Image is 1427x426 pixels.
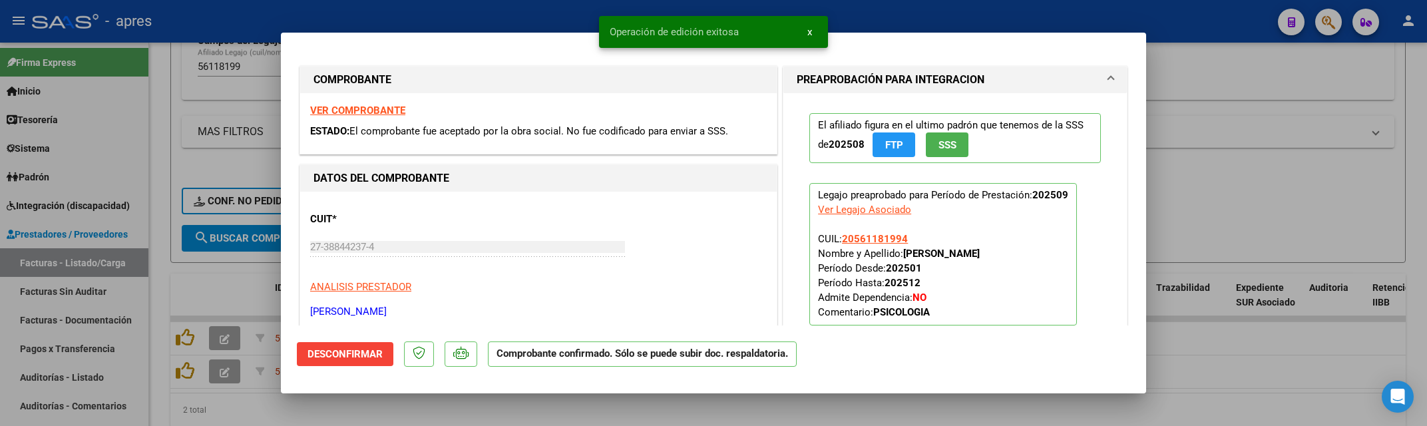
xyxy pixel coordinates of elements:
[818,306,930,318] span: Comentario:
[307,348,383,360] span: Desconfirmar
[783,93,1127,356] div: PREAPROBACIÓN PARA INTEGRACION
[809,113,1101,163] p: El afiliado figura en el ultimo padrón que tenemos de la SSS de
[818,202,911,217] div: Ver Legajo Asociado
[310,105,405,116] a: VER COMPROBANTE
[903,248,980,260] strong: [PERSON_NAME]
[797,20,823,44] button: x
[488,341,797,367] p: Comprobante confirmado. Sólo se puede subir doc. respaldatoria.
[807,26,812,38] span: x
[938,139,956,151] span: SSS
[1032,189,1068,201] strong: 202509
[349,125,728,137] span: El comprobante fue aceptado por la obra social. No fue codificado para enviar a SSS.
[873,132,915,157] button: FTP
[842,233,908,245] span: 20561181994
[913,292,926,304] strong: NO
[310,212,447,227] p: CUIT
[885,139,903,151] span: FTP
[829,138,865,150] strong: 202508
[818,233,980,318] span: CUIL: Nombre y Apellido: Período Desde: Período Hasta: Admite Dependencia:
[310,125,349,137] span: ESTADO:
[797,72,984,88] h1: PREAPROBACIÓN PARA INTEGRACION
[809,183,1077,325] p: Legajo preaprobado para Período de Prestación:
[783,67,1127,93] mat-expansion-panel-header: PREAPROBACIÓN PARA INTEGRACION
[313,172,449,184] strong: DATOS DEL COMPROBANTE
[886,262,922,274] strong: 202501
[297,342,393,366] button: Desconfirmar
[610,25,739,39] span: Operación de edición exitosa
[873,306,930,318] strong: PSICOLOGIA
[310,304,767,319] p: [PERSON_NAME]
[310,281,411,293] span: ANALISIS PRESTADOR
[926,132,968,157] button: SSS
[885,277,920,289] strong: 202512
[313,73,391,86] strong: COMPROBANTE
[1382,381,1414,413] div: Open Intercom Messenger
